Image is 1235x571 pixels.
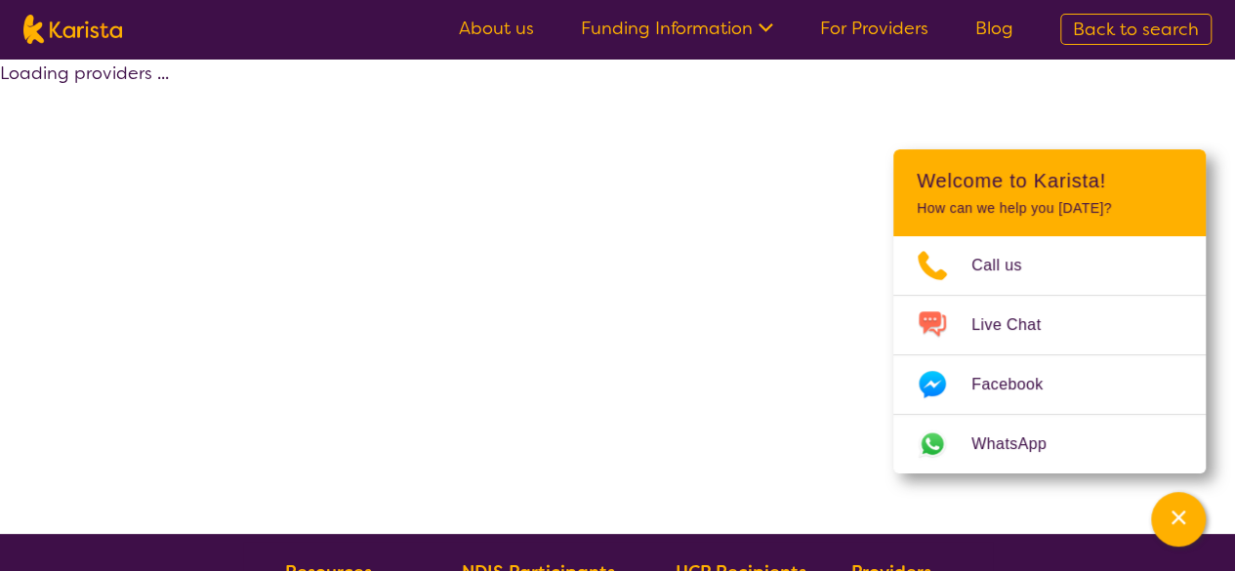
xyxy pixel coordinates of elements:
[1060,14,1212,45] a: Back to search
[971,251,1046,280] span: Call us
[459,17,534,40] a: About us
[975,17,1013,40] a: Blog
[1073,18,1199,41] span: Back to search
[893,236,1206,473] ul: Choose channel
[917,200,1182,217] p: How can we help you [DATE]?
[820,17,928,40] a: For Providers
[917,169,1182,192] h2: Welcome to Karista!
[23,15,122,44] img: Karista logo
[971,310,1064,340] span: Live Chat
[971,429,1070,459] span: WhatsApp
[893,149,1206,473] div: Channel Menu
[971,370,1066,399] span: Facebook
[581,17,773,40] a: Funding Information
[893,415,1206,473] a: Web link opens in a new tab.
[1151,492,1206,547] button: Channel Menu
